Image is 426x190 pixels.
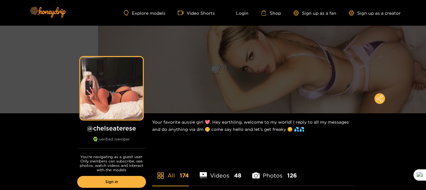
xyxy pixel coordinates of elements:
a: Sign in [77,176,146,188]
div: verified member [77,137,146,148]
a: Sign up as a creator [349,10,401,16]
a: Shop [261,10,281,16]
a: Video Shorts [178,10,215,16]
a: Login [227,10,248,16]
span: appstore [157,172,164,179]
li: All [152,157,189,186]
div: Your favorite aussie girl 💖. Hey earthling, welcome to my world! I reply to all my messages and d... [152,113,355,138]
h1: @ chelseaterese [77,124,146,132]
span: 48 [234,172,241,179]
span: 174 [180,172,189,179]
li: Photos [252,157,297,186]
span: video-camera [178,10,187,16]
a: Sign up as a fan [293,10,336,16]
a: Explore models [124,10,165,16]
li: Videos [200,157,242,186]
span: 126 [287,172,297,179]
p: You're navigating as a guest user. Only members can subscribe, see photos, watch videos and inter... [77,155,146,172]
